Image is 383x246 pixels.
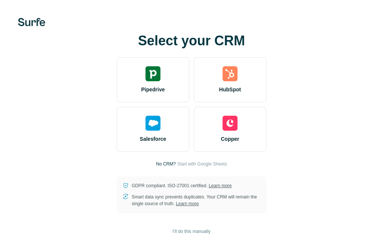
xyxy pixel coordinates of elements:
a: Learn more [209,183,232,188]
img: hubspot's logo [223,66,238,81]
span: I’ll do this manually [172,228,210,235]
span: Salesforce [140,135,166,143]
img: copper's logo [223,116,238,131]
img: pipedrive's logo [145,66,160,81]
button: I’ll do this manually [167,226,215,237]
a: Learn more [176,201,199,206]
img: salesforce's logo [145,116,160,131]
p: GDPR compliant. ISO-27001 certified. [132,182,232,189]
span: Pipedrive [141,86,165,93]
p: No CRM? [156,161,176,167]
p: Smart data sync prevents duplicates. Your CRM will remain the single source of truth. [132,194,260,207]
img: Surfe's logo [18,18,45,26]
button: Start with Google Sheets [177,161,227,167]
span: HubSpot [219,86,241,93]
span: Copper [221,135,239,143]
h1: Select your CRM [117,33,266,48]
